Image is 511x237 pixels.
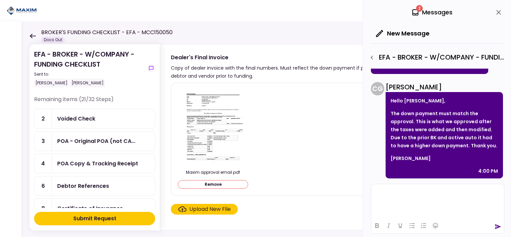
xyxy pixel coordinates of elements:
a: 6Debtor References [34,176,155,196]
div: Maxim approval email.pdf [178,169,248,175]
button: show-messages [147,64,155,72]
div: POA - Original POA (not CA or GA) [57,137,135,145]
p: The down payment must match the approval. This is what we approved after the taxes were added and... [391,109,498,150]
div: EFA - BROKER - W/COMPANY - FUNDING CHECKLIST [34,49,144,87]
p: [PERSON_NAME] [391,154,498,162]
span: 2 [416,5,423,12]
a: 4POA Copy & Tracking Receipt [34,154,155,173]
iframe: Rich Text Area [371,184,504,218]
button: Italic [383,221,394,230]
div: Voided Check [57,114,95,123]
button: Bold [371,221,383,230]
div: 6 [34,176,52,195]
div: 4:00 PM [478,167,498,175]
button: send [495,223,501,230]
a: 8Certificate of Insurance [34,199,155,218]
div: [PERSON_NAME] [386,82,503,92]
div: Sent to: [34,71,144,77]
button: close [493,7,504,18]
div: C G [371,82,384,95]
button: Remove [178,180,248,189]
a: 3POA - Original POA (not CA or GA) [34,131,155,151]
div: Upload New File [189,205,231,213]
div: Certificate of Insurance [57,204,123,213]
button: Submit Request [34,212,155,225]
h1: BROKER'S FUNDING CHECKLIST - EFA - MCC150050 [41,28,173,36]
div: Copy of dealer invoice with the final numbers. Must reflect the down payment if paid to dealer, m... [171,64,444,80]
span: Click here to upload the required document [171,204,238,215]
button: Numbered list [418,221,429,230]
img: Partner icon [7,6,37,16]
div: Remaining items (21/32 Steps) [34,95,155,109]
div: Messages [411,7,452,17]
p: Hello [PERSON_NAME], [391,97,498,105]
div: 4 [34,154,52,173]
div: [PERSON_NAME] [70,79,105,87]
div: 8 [34,199,52,218]
div: POA Copy & Tracking Receipt [57,159,138,168]
a: 2Voided Check [34,109,155,129]
div: 2 [34,109,52,128]
div: Dealer's Final InvoiceCopy of dealer invoice with the final numbers. Must reflect the down paymen... [160,44,498,230]
div: 3 [34,132,52,151]
div: [PERSON_NAME] [34,79,69,87]
div: Dealer's Final Invoice [171,53,444,62]
div: EFA - BROKER - W/COMPANY - FUNDING CHECKLIST - Dealer's Final Invoice [366,52,504,63]
button: New Message [371,25,435,42]
div: Docs Out [41,36,65,43]
div: Debtor References [57,182,109,190]
button: Emojis [430,221,441,230]
button: Underline [395,221,406,230]
button: Bullet list [406,221,418,230]
div: Submit Request [73,215,116,223]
